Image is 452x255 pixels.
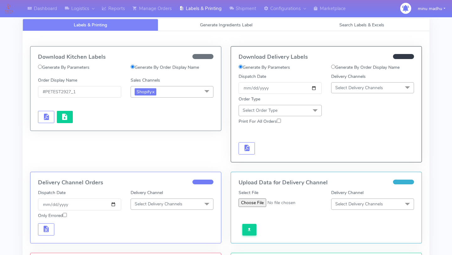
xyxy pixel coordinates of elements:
a: x [152,88,154,95]
ul: Tabs [23,19,429,31]
span: Select Order Type [243,107,277,113]
span: Select Delivery Channels [135,201,182,207]
h4: Delivery Channel Orders [38,180,213,186]
label: Generate By Parameters [38,64,89,71]
label: Generate By Parameters [239,64,290,71]
label: Select File [239,189,258,196]
label: Delivery Channels [331,73,366,80]
input: Only Errored [63,213,67,217]
label: Generate By Order Display Name [331,64,400,71]
label: Print For All Orders [239,118,281,125]
h4: Upload Data for Delivery Channel [239,180,414,186]
label: Only Errored [38,212,67,219]
button: minu madhu [413,2,450,15]
input: Generate By Order Display Name [131,65,135,69]
span: Search Labels & Excels [339,22,384,28]
label: Delivery Channel [331,189,363,196]
input: Generate By Parameters [239,65,243,69]
span: Select Delivery Channels [335,201,383,207]
h4: Download Kitchen Labels [38,54,213,60]
h4: Download Delivery Labels [239,54,414,60]
label: Order Display Name [38,77,77,84]
span: Labels & Printing [74,22,107,28]
span: Select Delivery Channels [335,85,383,91]
label: Dispatch Date [38,189,66,196]
input: Print For All Orders [277,119,281,123]
label: Order Type [239,96,260,102]
input: Generate By Order Display Name [331,65,335,69]
label: Dispatch Date [239,73,266,80]
input: Generate By Parameters [38,65,42,69]
label: Delivery Channel [131,189,163,196]
label: Sales Channels [131,77,160,84]
label: Generate By Order Display Name [131,64,199,71]
span: Generate Ingredients Label [200,22,252,28]
span: Shopify [135,88,156,95]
